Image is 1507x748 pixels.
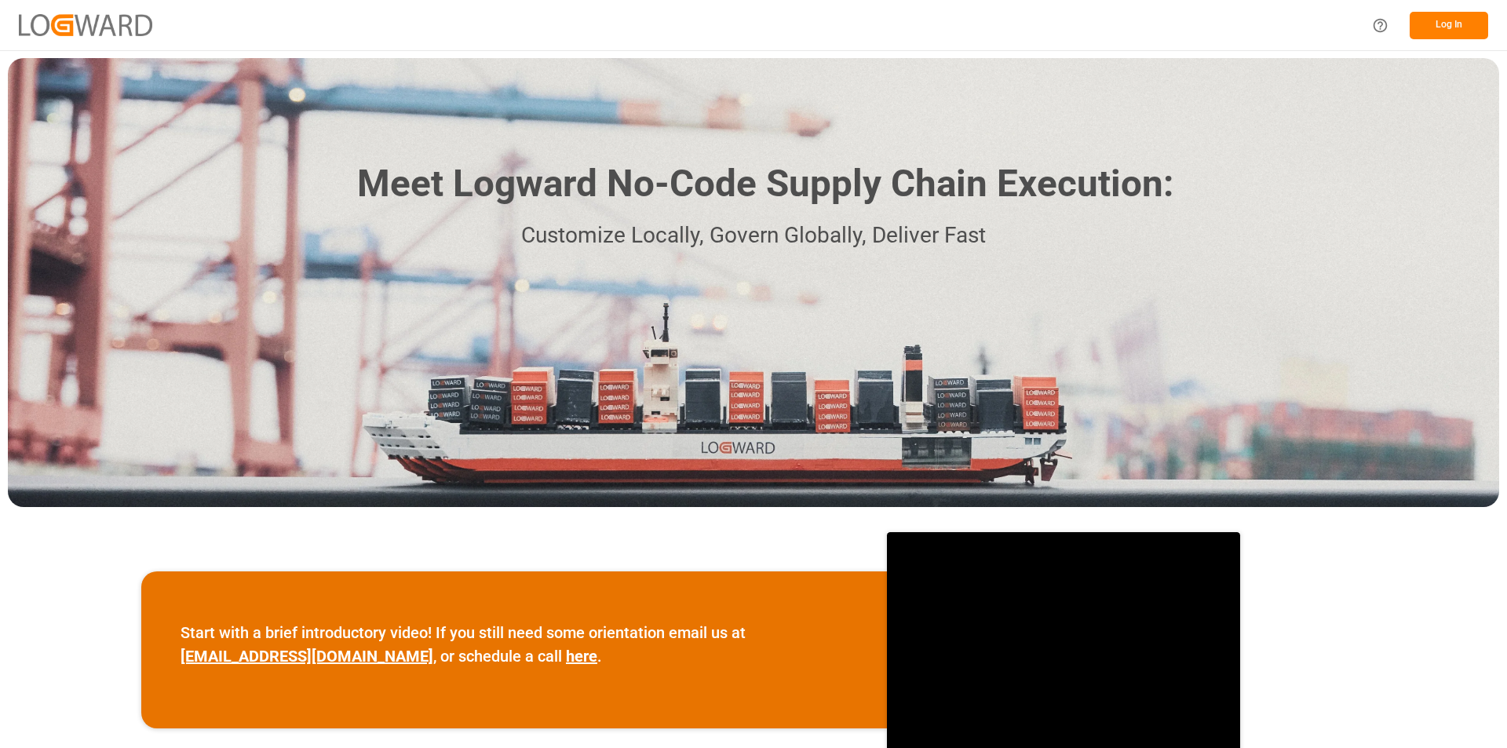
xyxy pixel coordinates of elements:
[1363,8,1398,43] button: Help Center
[181,647,433,666] a: [EMAIL_ADDRESS][DOMAIN_NAME]
[181,621,848,668] p: Start with a brief introductory video! If you still need some orientation email us at , or schedu...
[566,647,597,666] a: here
[19,14,152,35] img: Logward_new_orange.png
[357,156,1173,212] h1: Meet Logward No-Code Supply Chain Execution:
[1410,12,1488,39] button: Log In
[334,218,1173,254] p: Customize Locally, Govern Globally, Deliver Fast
